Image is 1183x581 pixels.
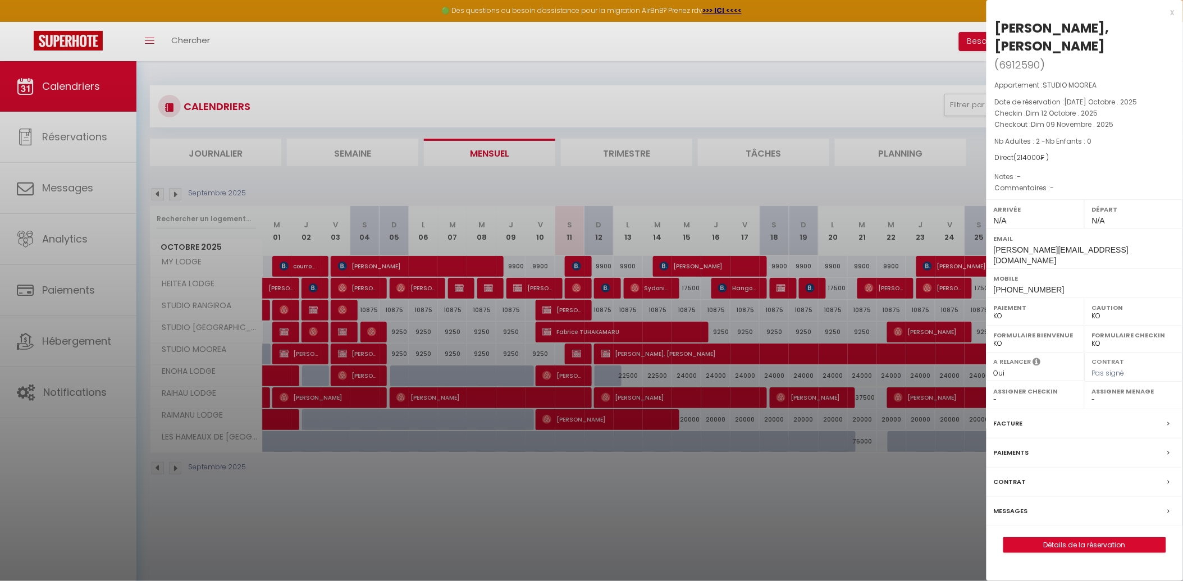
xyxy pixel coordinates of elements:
label: Messages [994,505,1028,517]
span: Nb Enfants : 0 [1046,136,1092,146]
div: Direct [995,153,1175,163]
div: [PERSON_NAME], [PERSON_NAME] [995,19,1175,55]
span: N/A [994,216,1007,225]
label: Contrat [1092,357,1125,364]
p: Notes : [995,171,1175,182]
p: Appartement : [995,80,1175,91]
label: Caution [1092,302,1176,313]
button: Détails de la réservation [1003,537,1166,553]
label: Paiement [994,302,1077,313]
span: 214000 [1017,153,1041,162]
label: Mobile [994,273,1176,284]
label: Email [994,233,1176,244]
span: Nb Adultes : 2 - [995,136,1092,146]
span: - [1050,183,1054,193]
span: Dim 12 Octobre . 2025 [1026,108,1098,118]
div: x [986,6,1175,19]
p: Commentaires : [995,182,1175,194]
p: Checkin : [995,108,1175,119]
label: Formulaire Checkin [1092,330,1176,341]
label: Contrat [994,476,1026,488]
span: N/A [1092,216,1105,225]
a: Détails de la réservation [1004,538,1166,552]
label: Assigner Checkin [994,386,1077,397]
label: Facture [994,418,1023,429]
i: Sélectionner OUI si vous souhaiter envoyer les séquences de messages post-checkout [1033,357,1041,369]
span: 6912590 [999,58,1040,72]
span: Dim 09 Novembre . 2025 [1031,120,1114,129]
label: Départ [1092,204,1176,215]
span: Pas signé [1092,368,1125,378]
label: Formulaire Bienvenue [994,330,1077,341]
label: Arrivée [994,204,1077,215]
span: STUDIO MOOREA [1043,80,1097,90]
span: ( ₣ ) [1014,153,1049,162]
span: [DATE] Octobre . 2025 [1065,97,1138,107]
span: [PERSON_NAME][EMAIL_ADDRESS][DOMAIN_NAME] [994,245,1129,265]
span: - [1017,172,1021,181]
span: [PHONE_NUMBER] [994,285,1065,294]
label: A relancer [994,357,1031,367]
span: ( ) [995,57,1045,72]
label: Assigner Menage [1092,386,1176,397]
label: Paiements [994,447,1029,459]
p: Date de réservation : [995,97,1175,108]
p: Checkout : [995,119,1175,130]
